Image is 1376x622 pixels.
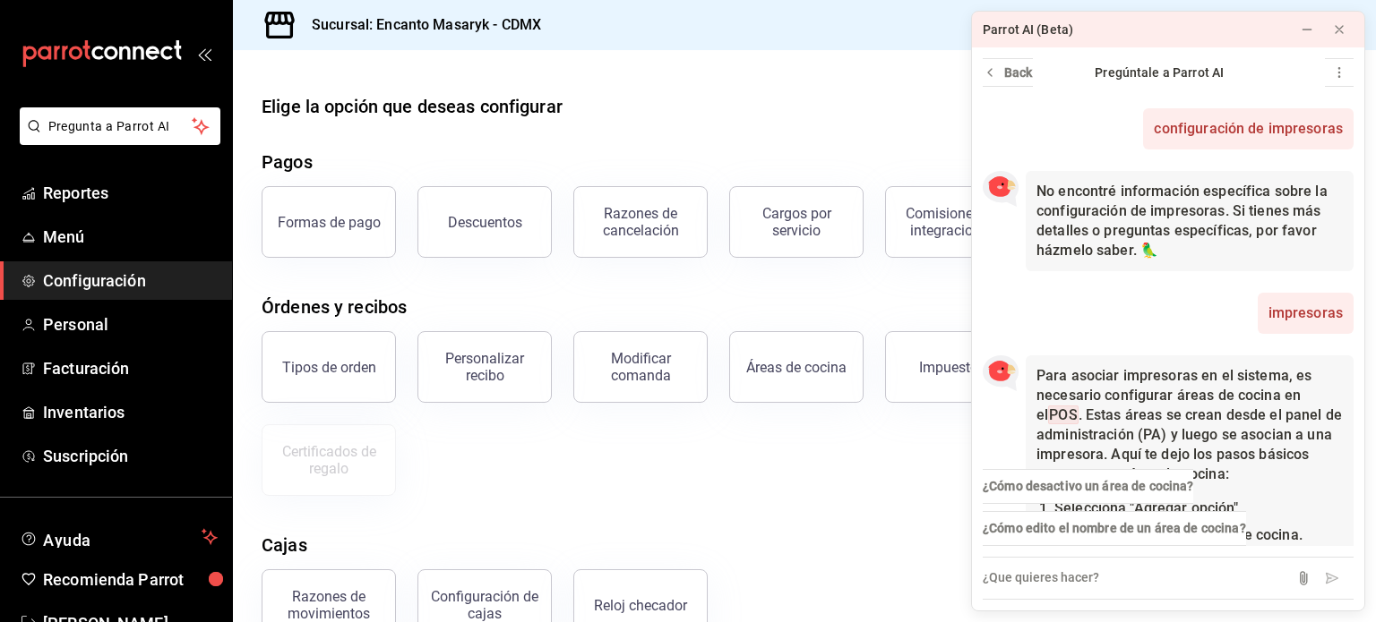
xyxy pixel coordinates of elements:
div: Personalizar recibo [429,350,540,384]
button: Impuestos [885,331,1019,403]
button: ¿Cómo desactivo un área de cocina? [983,469,1193,504]
span: POS [1048,405,1078,424]
div: Descuentos [448,214,522,231]
span: ¿Cómo desactivo un área de cocina? [983,477,1193,496]
div: Pregúntale a Parrot AI [1033,64,1286,82]
button: Áreas de cocina [729,331,864,403]
div: Certificados de regalo [273,443,384,477]
button: Certificados de regalo [262,424,396,496]
button: open_drawer_menu [197,47,211,61]
button: Cargos por servicio [729,186,864,258]
button: Tipos de orden [262,331,396,403]
span: Para asociar impresoras en el sistema, es necesario configurar áreas de cocina en el . Estas área... [1036,367,1342,482]
span: ¿Cómo edito el nombre de un área de cocina? [983,519,1246,538]
div: Cargos por servicio [741,205,852,239]
span: Menú [43,225,218,249]
span: Suscripción [43,444,218,468]
div: Áreas de cocina [746,359,847,376]
span: Configuración [43,268,218,293]
button: Modificar comanda [573,331,708,403]
span: Personal [43,312,218,337]
span: Pregunta a Parrot AI [48,117,193,136]
div: Parrot AI (Beta) [983,21,1073,39]
div: Impuestos [919,359,985,376]
span: Back [1004,64,1033,82]
span: Inventarios [43,400,218,424]
p: No encontré información específica sobre la configuración de impresoras. Si tienes más detalles o... [1036,182,1343,260]
h3: Sucursal: Encanto Masaryk - CDMX [297,14,541,36]
div: Reloj checador [594,597,687,614]
div: Tipos de orden [282,359,376,376]
div: Formas de pago [278,214,381,231]
button: Formas de pago [262,186,396,258]
div: Razones de movimientos [273,588,384,622]
a: Pregunta a Parrot AI [13,130,220,149]
button: Razones de cancelación [573,186,708,258]
span: Recomienda Parrot [43,567,218,592]
span: configuración de impresoras [1154,119,1343,139]
span: Facturación [43,356,218,380]
button: Back [983,58,1033,87]
button: Comisiones de integraciones [885,186,1019,258]
div: Configuración de cajas [429,588,540,622]
div: Pagos [262,149,313,175]
button: Personalizar recibo [417,331,552,403]
div: Razones de cancelación [585,205,696,239]
div: Cajas [262,532,307,558]
div: Elige la opción que deseas configurar [262,93,563,120]
button: Descuentos [417,186,552,258]
div: Comisiones de integraciones [897,205,1008,239]
div: Órdenes y recibos [262,294,407,320]
button: Pregunta a Parrot AI [20,107,220,145]
div: Modificar comanda [585,350,696,384]
span: Ayuda [43,526,194,548]
button: ¿Cómo edito el nombre de un área de cocina? [983,511,1246,546]
span: impresoras [1268,303,1343,323]
span: Reportes [43,181,218,205]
